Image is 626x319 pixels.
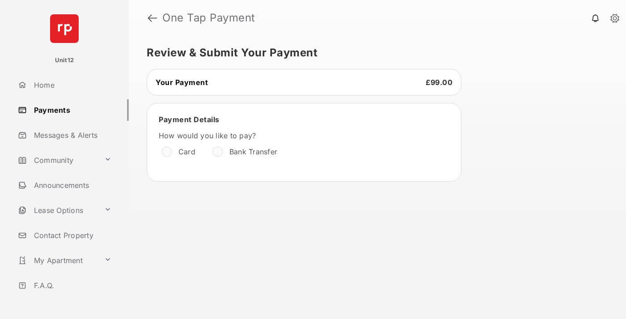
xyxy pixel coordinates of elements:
[14,124,129,146] a: Messages & Alerts
[14,250,101,271] a: My Apartment
[147,47,601,58] h5: Review & Submit Your Payment
[159,115,220,124] span: Payment Details
[14,74,129,96] a: Home
[50,14,79,43] img: svg+xml;base64,PHN2ZyB4bWxucz0iaHR0cDovL3d3dy53My5vcmcvMjAwMC9zdmciIHdpZHRoPSI2NCIgaGVpZ2h0PSI2NC...
[14,275,129,296] a: F.A.Q.
[14,225,129,246] a: Contact Property
[162,13,255,23] strong: One Tap Payment
[229,147,277,156] label: Bank Transfer
[426,78,453,87] span: £99.00
[156,78,208,87] span: Your Payment
[14,99,129,121] a: Payments
[14,174,129,196] a: Announcements
[178,147,195,156] label: Card
[14,200,101,221] a: Lease Options
[14,149,101,171] a: Community
[55,56,74,65] p: Unit12
[159,131,427,140] label: How would you like to pay?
